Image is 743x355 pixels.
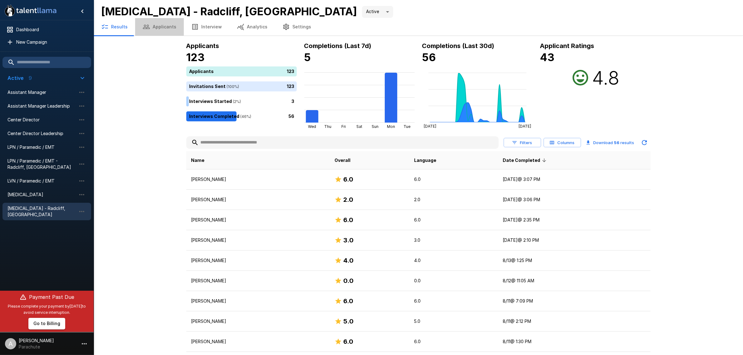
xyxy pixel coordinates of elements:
[424,124,436,129] tspan: [DATE]
[414,197,493,203] p: 2.0
[191,318,325,324] p: [PERSON_NAME]
[184,18,229,36] button: Interview
[372,124,379,129] tspan: Sun
[191,237,325,243] p: [PERSON_NAME]
[343,255,354,265] h6: 4.0
[414,217,493,223] p: 6.0
[498,291,651,311] td: 8/11 @ 7:09 PM
[308,124,316,129] tspan: Wed
[186,51,205,64] b: 123
[638,136,651,149] button: Updated Today - 1:46 PM
[614,140,620,145] b: 56
[289,113,295,119] p: 56
[356,124,362,129] tspan: Sat
[292,98,295,105] p: 3
[191,298,325,304] p: [PERSON_NAME]
[186,42,219,50] b: Applicants
[135,18,184,36] button: Applicants
[191,157,205,164] span: Name
[592,66,620,89] h2: 4.8
[343,215,353,225] h6: 6.0
[422,51,436,64] b: 56
[414,157,437,164] span: Language
[498,332,651,352] td: 8/11 @ 1:30 PM
[343,296,353,306] h6: 6.0
[422,42,495,50] b: Completions (Last 30d)
[498,250,651,271] td: 8/13 @ 1:25 PM
[414,237,493,243] p: 3.0
[414,176,493,182] p: 6.0
[343,276,354,286] h6: 0.0
[191,197,325,203] p: [PERSON_NAME]
[343,316,354,326] h6: 5.0
[343,235,354,245] h6: 3.0
[540,51,555,64] b: 43
[584,136,637,149] button: Download 56 results
[403,124,410,129] tspan: Tue
[518,124,531,129] tspan: [DATE]
[335,157,350,164] span: Overall
[287,68,295,75] p: 123
[287,83,295,90] p: 123
[498,169,651,190] td: [DATE] @ 3:07 PM
[343,337,353,347] h6: 6.0
[304,51,311,64] b: 5
[191,217,325,223] p: [PERSON_NAME]
[343,195,353,205] h6: 2.0
[414,338,493,345] p: 6.0
[101,5,357,18] b: [MEDICAL_DATA] - Radcliff, [GEOGRAPHIC_DATA]
[324,124,331,129] tspan: Thu
[544,138,581,148] button: Columns
[498,271,651,291] td: 8/12 @ 11:05 AM
[275,18,319,36] button: Settings
[498,190,651,210] td: [DATE] @ 3:06 PM
[304,42,372,50] b: Completions (Last 7d)
[341,124,346,129] tspan: Fri
[540,42,594,50] b: Applicant Ratings
[414,257,493,264] p: 4.0
[504,138,541,148] button: Filters
[362,6,393,18] div: Active
[498,230,651,250] td: [DATE] @ 2:10 PM
[503,157,548,164] span: Date Completed
[191,278,325,284] p: [PERSON_NAME]
[191,338,325,345] p: [PERSON_NAME]
[414,278,493,284] p: 0.0
[414,318,493,324] p: 5.0
[191,257,325,264] p: [PERSON_NAME]
[387,124,395,129] tspan: Mon
[191,176,325,182] p: [PERSON_NAME]
[94,18,135,36] button: Results
[343,174,353,184] h6: 6.0
[414,298,493,304] p: 6.0
[498,210,651,230] td: [DATE] @ 2:35 PM
[498,311,651,332] td: 8/11 @ 2:12 PM
[229,18,275,36] button: Analytics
